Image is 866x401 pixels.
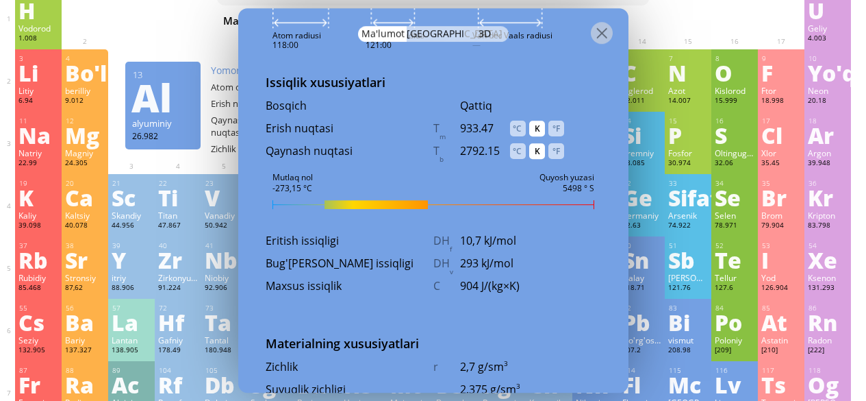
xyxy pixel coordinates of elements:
font: [209] [715,345,731,354]
font: v [450,267,453,276]
font: 4 [66,54,70,63]
font: 54 [808,241,817,250]
font: Te [715,244,741,276]
font: Ge [622,182,652,213]
font: 207.2 [622,345,641,354]
font: 24.305 [65,158,88,167]
font: 115 [669,366,681,375]
font: Br [761,182,787,213]
font: Qaynash nuqtasi [266,143,353,158]
font: Gafniy [158,335,183,345]
font: Bi [668,306,690,338]
font: 121.76 [668,283,691,292]
font: Sb [668,244,695,276]
font: Vanadiy [205,210,235,221]
font: Kaltsiy [65,210,90,221]
font: 114 [623,366,635,375]
font: Po [715,306,742,338]
font: 33 [669,179,677,188]
font: 2,375 g/sm [460,382,516,397]
font: 105 [205,366,218,375]
font: 3D [479,27,491,40]
font: 37 [19,241,27,250]
font: Yomon metall [211,64,274,77]
font: 56 [66,304,74,313]
font: Qalay [622,272,644,283]
font: 72.63 [622,221,641,230]
font: Se [715,182,741,213]
font: Arsenik [668,210,697,221]
font: 2,7 g/sm [460,359,504,374]
font: 50.942 [205,221,227,230]
font: 30.974 [668,158,691,167]
font: berilliy [65,85,90,96]
font: [222] [808,345,824,354]
font: Eritish issiqligi [266,233,339,248]
font: 86 [808,304,817,313]
font: 18 [808,117,817,125]
font: 35.45 [761,158,780,167]
font: 2792.15 [460,143,500,158]
font: 6.94 [18,96,33,105]
font: Oltingugurt [715,147,758,158]
font: 26.982 [132,130,158,141]
font: 73 [205,304,214,313]
font: Erish nuqtasi [211,97,264,110]
font: °C [513,145,522,157]
font: 22 [159,179,167,188]
font: Kripton [808,210,835,221]
font: 39 [112,241,120,250]
font: Ta [205,306,231,338]
font: Magniy [65,147,93,158]
font: 39.098 [18,221,41,230]
font: Sr [65,244,88,276]
font: DH [433,256,450,271]
font: DH [433,233,450,248]
font: 126.904 [761,283,788,292]
font: Bosqich [266,98,307,113]
font: 91.224 [158,283,181,292]
font: 40 [159,241,167,250]
font: 57 [112,304,120,313]
font: Qattiq [460,98,492,113]
font: Niobiy [205,272,229,283]
font: 904 J/(kg×K) [460,278,520,293]
font: 11 [19,117,27,125]
font: C [433,278,440,293]
font: Zr [158,244,182,276]
font: Metan [640,14,670,27]
font: Stronsiy [65,272,96,283]
font: 72 [159,304,167,313]
font: b [440,155,444,164]
font: K [535,145,540,157]
font: Yo'q [808,57,856,88]
font: f [450,245,452,254]
font: 83.798 [808,221,830,230]
font: Fr [18,369,40,400]
font: Natriy [18,147,42,158]
font: Zirkonyum [158,272,199,283]
font: 35 [762,179,770,188]
font: Fosfor [668,147,692,158]
font: P [668,119,682,151]
font: 131.293 [808,283,835,292]
font: Db [205,369,235,400]
font: 78.971 [715,221,737,230]
font: 44.956 [112,221,134,230]
font: °F [552,145,560,157]
font: Tellur [715,272,737,283]
font: Al [131,69,172,125]
font: Kislorod [715,85,746,96]
font: Rf [158,369,182,400]
font: O [715,57,733,88]
font: Sifatida [668,182,755,213]
font: Kaliy [18,210,36,221]
font: 84 [715,304,724,313]
font: T [433,143,440,158]
font: 118.71 [622,283,645,292]
font: 39.948 [808,158,830,167]
font: V [205,182,220,213]
font: r [433,359,438,374]
font: Qo'rg'oshin [622,335,666,345]
font: 16 [715,117,724,125]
